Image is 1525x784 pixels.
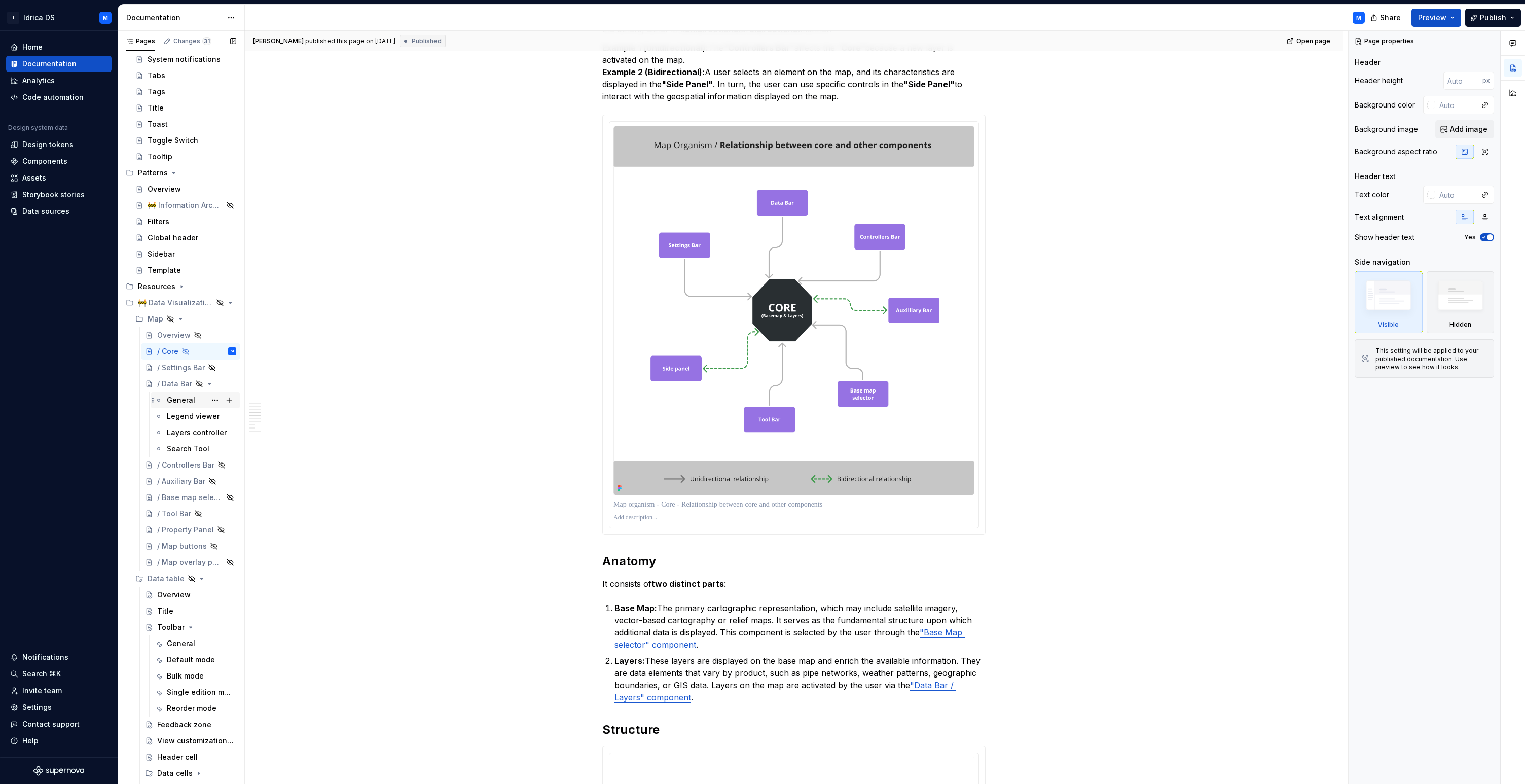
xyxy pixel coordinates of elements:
[148,54,221,64] div: System notifications
[2,7,116,28] button: IIdrica DSM
[6,73,112,89] a: Analytics
[22,76,55,86] div: Analytics
[1465,9,1521,27] button: Publish
[122,165,240,181] div: Patterns
[602,42,986,102] p: The affects the “ because a new layer is activated on the map. A user selects an element on the m...
[8,124,68,132] div: Design system data
[1365,9,1407,27] button: Share
[157,379,192,389] div: / Data Bar
[167,671,204,681] div: Bulk mode
[148,265,181,275] div: Template
[602,553,986,569] h2: Anatomy
[157,460,214,470] div: / Controllers Bar
[141,554,240,571] a: / Map overlay panel
[202,37,211,45] span: 31
[173,37,211,45] div: Changes
[22,652,68,662] div: Notifications
[131,197,240,213] a: 🚧 Information Architecture
[253,37,304,45] span: [PERSON_NAME]
[148,200,223,210] div: 🚧 Information Architecture
[151,441,240,457] a: Search Tool
[1355,76,1403,86] div: Header height
[138,281,175,292] div: Resources
[131,116,240,132] a: Toast
[6,203,112,220] a: Data sources
[6,136,112,153] a: Design tokens
[1355,147,1437,157] div: Background aspect ratio
[1356,14,1361,22] div: M
[148,574,185,584] div: Data table
[22,173,46,183] div: Assets
[157,509,191,519] div: / Tool Bar
[651,579,724,589] strong: two distinct parts
[1411,9,1461,27] button: Preview
[1380,13,1401,23] span: Share
[157,720,211,730] div: Feedback zone
[22,206,69,217] div: Data sources
[141,765,240,781] div: Data cells
[6,153,112,169] a: Components
[138,298,213,308] div: 🚧 Data Visualization
[167,444,209,454] div: Search Tool
[903,79,955,89] strong: "Side Panel"
[6,699,112,716] a: Settings
[23,13,55,23] div: Idrica DS
[126,13,222,23] div: Documentation
[131,181,240,197] a: Overview
[1435,120,1494,138] button: Add image
[1464,233,1476,241] label: Yes
[151,652,240,668] a: Default mode
[157,363,205,373] div: / Settings Bar
[6,649,112,665] button: Notifications
[131,149,240,165] a: Tooltip
[167,703,216,714] div: Reorder mode
[148,70,165,81] div: Tabs
[1450,124,1487,134] span: Add image
[141,327,240,343] a: Overview
[131,213,240,230] a: Filters
[131,246,240,262] a: Sidebar
[614,655,986,703] p: These layers are displayed on the base map and enrich the available information. They are data el...
[167,411,220,421] div: Legend viewer
[1378,320,1399,329] div: Visible
[157,622,185,632] div: Toolbar
[22,92,84,102] div: Code automation
[602,578,986,590] p: It consists of :
[148,314,163,324] div: Map
[6,170,112,186] a: Assets
[412,37,442,45] span: Published
[602,722,986,738] h2: Structure
[141,376,240,392] a: / Data Bar
[22,719,80,729] div: Contact support
[148,217,169,227] div: Filters
[22,190,85,200] div: Storybook stories
[167,395,195,405] div: General
[614,680,956,702] a: "Data Bar / Layers" component
[126,37,155,45] div: Pages
[1296,37,1330,45] span: Open page
[1418,13,1446,23] span: Preview
[6,187,112,203] a: Storybook stories
[1355,171,1396,182] div: Header text
[151,700,240,717] a: Reorder mode
[1435,96,1476,114] input: Auto
[131,230,240,246] a: Global header
[6,39,112,55] a: Home
[22,669,61,679] div: Search ⌘K
[33,766,84,776] a: Supernova Logo
[157,752,198,762] div: Header cell
[141,603,240,619] a: Title
[1427,271,1495,333] div: Hidden
[141,522,240,538] a: / Property Panel
[6,733,112,749] button: Help
[1375,347,1487,371] div: This setting will be applied to your published documentation. Use preview to see how it looks.
[148,87,165,97] div: Tags
[148,103,164,113] div: Title
[1355,257,1410,267] div: Side navigation
[157,525,214,535] div: / Property Panel
[614,602,986,651] p: The primary cartographic representation, which may include satellite imagery, vector-based cartog...
[151,668,240,684] a: Bulk mode
[22,156,67,166] div: Components
[131,311,240,327] div: Map
[157,492,223,503] div: / Base map selector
